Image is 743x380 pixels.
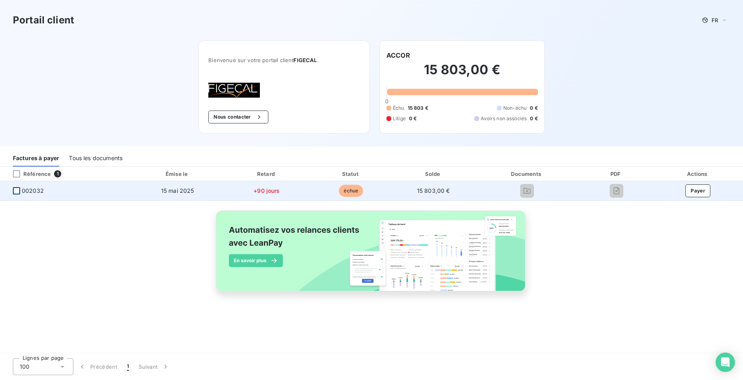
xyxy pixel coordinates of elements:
[6,170,51,177] div: Référence
[208,83,260,98] img: Company logo
[393,115,406,122] span: Litige
[386,50,410,60] h6: ACCOR
[475,170,578,178] div: Documents
[133,170,222,178] div: Émise le
[69,150,122,167] div: Tous les documents
[530,104,538,112] span: 0 €
[386,62,538,86] h2: 15 803,00 €
[293,57,317,63] span: FIGECAL
[122,358,134,375] button: 1
[22,187,44,195] span: 002032
[13,150,59,167] div: Factures à payer
[311,170,391,178] div: Statut
[393,104,405,112] span: Échu
[685,184,710,197] button: Payer
[73,358,122,375] button: Précédent
[134,358,174,375] button: Suivant
[385,98,388,104] span: 0
[127,363,129,371] span: 1
[208,111,268,123] button: Nous contacter
[530,115,538,122] span: 0 €
[226,170,308,178] div: Retard
[417,187,450,194] span: 15 803,00 €
[208,57,360,63] span: Bienvenue sur votre portail client .
[503,104,527,112] span: Non-échu
[712,17,718,23] span: FR
[161,187,194,194] span: 15 mai 2025
[481,115,527,122] span: Avoirs non associés
[581,170,651,178] div: PDF
[409,115,417,122] span: 0 €
[654,170,741,178] div: Actions
[408,104,428,112] span: 15 803 €
[20,363,29,371] span: 100
[13,13,74,27] h3: Portail client
[716,353,735,372] div: Open Intercom Messenger
[209,206,534,305] img: banner
[253,187,280,194] span: +90 jours
[339,185,363,197] span: échue
[394,170,473,178] div: Solde
[54,170,61,177] span: 1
